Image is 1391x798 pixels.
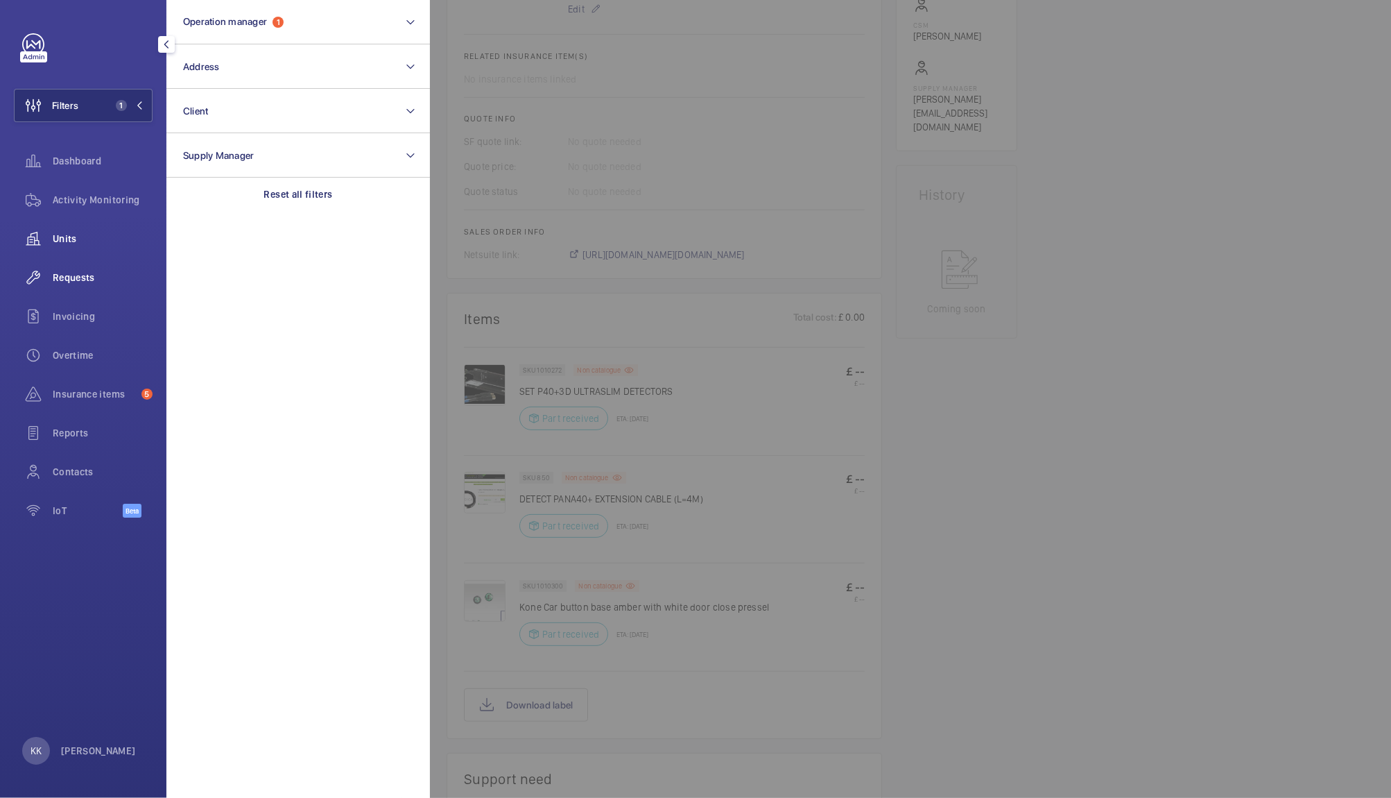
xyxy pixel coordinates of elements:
span: Units [53,232,153,246]
span: Beta [123,504,141,518]
p: KK [31,744,42,758]
span: 1 [116,100,127,111]
button: Filters1 [14,89,153,122]
span: Filters [52,99,78,112]
p: [PERSON_NAME] [61,744,136,758]
span: Overtime [53,348,153,362]
span: IoT [53,504,123,518]
span: Insurance items [53,387,136,401]
span: 5 [141,389,153,400]
span: Requests [53,271,153,285]
span: Contacts [53,465,153,479]
span: Invoicing [53,309,153,323]
span: Activity Monitoring [53,193,153,207]
span: Dashboard [53,154,153,168]
span: Reports [53,426,153,440]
